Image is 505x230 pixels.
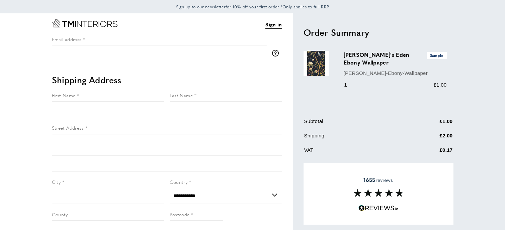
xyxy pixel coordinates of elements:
span: County [52,211,68,218]
img: Reviews section [353,189,404,197]
span: Email address [52,36,82,42]
td: Grand Total [304,160,406,175]
span: First Name [52,92,76,99]
span: £1.00 [433,82,446,88]
a: Sign up to our newsletter [176,3,226,10]
span: Postcode [170,211,190,218]
h3: [PERSON_NAME]'s Eden Ebony Wallpaper [344,51,447,66]
span: Street Address [52,124,84,131]
td: VAT [304,146,406,159]
img: Reviews.io 5 stars [358,205,399,211]
span: Last Name [170,92,193,99]
td: £1.00 [407,117,453,130]
span: Sample [427,52,447,59]
td: £3.00 [407,160,453,175]
a: Go to Home page [52,19,117,27]
div: 1 [344,81,357,89]
h2: Order Summary [304,26,453,38]
span: City [52,179,61,185]
p: [PERSON_NAME]-Ebony-Wallpaper [344,69,447,77]
td: Shipping [304,132,406,145]
td: £2.00 [407,132,453,145]
h2: Shipping Address [52,74,282,86]
span: Country [170,179,188,185]
td: Subtotal [304,117,406,130]
strong: 1655 [363,176,375,184]
span: for 10% off your first order *Only applies to full RRP [176,4,329,10]
td: £0.17 [407,146,453,159]
a: Sign in [265,20,282,29]
span: reviews [363,177,393,183]
button: More information [272,50,282,56]
span: Sign up to our newsletter [176,4,226,10]
img: Adam's Eden Ebony Wallpaper [304,51,329,76]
